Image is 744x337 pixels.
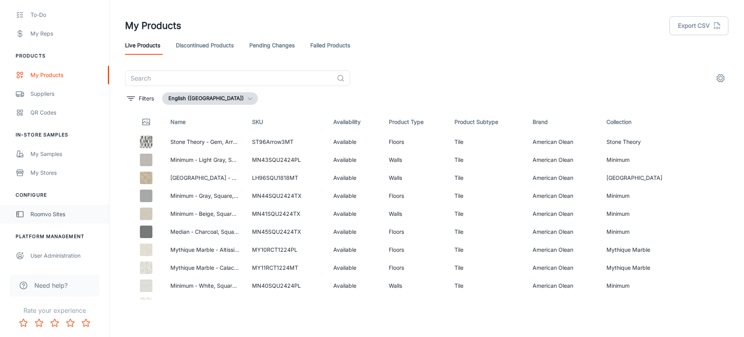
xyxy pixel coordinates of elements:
[327,187,383,205] td: Available
[383,295,448,313] td: Walls
[30,150,101,158] div: My Samples
[125,70,334,86] input: Search
[448,187,526,205] td: Tile
[30,251,101,260] div: User Administration
[600,187,681,205] td: Minimum
[327,259,383,277] td: Available
[6,306,103,315] p: Rate your experience
[34,281,68,290] span: Need help?
[600,277,681,295] td: Minimum
[327,223,383,241] td: Available
[448,133,526,151] td: Tile
[526,277,600,295] td: American Olean
[600,241,681,259] td: Mythique Marble
[713,70,728,86] button: settings
[246,111,327,133] th: SKU
[448,277,526,295] td: Tile
[246,295,327,313] td: MY12RCT1224MT
[448,259,526,277] td: Tile
[327,151,383,169] td: Available
[246,205,327,223] td: MN41SQU2424TX
[600,111,681,133] th: Collection
[63,315,78,331] button: Rate 4 star
[526,223,600,241] td: American Olean
[249,36,295,55] a: Pending Changes
[448,295,526,313] td: Tile
[170,138,284,145] a: Stone Theory - Gem, Arrow, 3, Matte (ST96)
[246,151,327,169] td: MN43SQU2424PL
[170,246,336,253] a: Mythique Marble - Altissimo, Rectangle, 12X24, Polished (MY10)
[600,205,681,223] td: Minimum
[526,187,600,205] td: American Olean
[125,36,160,55] a: Live Products
[327,295,383,313] td: Available
[526,111,600,133] th: Brand
[30,11,101,19] div: To-do
[164,111,245,133] th: Name
[327,169,383,187] td: Available
[448,151,526,169] td: Tile
[246,133,327,151] td: ST96Arrow3MT
[526,133,600,151] td: American Olean
[383,151,448,169] td: Walls
[448,223,526,241] td: Tile
[246,241,327,259] td: MY10RCT1224PL
[526,169,600,187] td: American Olean
[448,111,526,133] th: Product Subtype
[327,133,383,151] td: Available
[30,108,101,117] div: QR Codes
[170,228,308,235] a: Median - Charcoal, Square, 24X24, Textured (MN45)
[448,241,526,259] td: Tile
[47,315,63,331] button: Rate 3 star
[162,92,258,105] button: English ([GEOGRAPHIC_DATA])
[30,210,101,219] div: Roomvo Sites
[526,151,600,169] td: American Olean
[30,168,101,177] div: My Stores
[246,259,327,277] td: MY11RCT1224MT
[526,205,600,223] td: American Olean
[16,315,31,331] button: Rate 1 star
[327,277,383,295] td: Available
[170,210,303,217] a: Minimum - Beige, Square, 24X24, Textured (MN41)
[246,277,327,295] td: MN40SQU2424PL
[383,133,448,151] td: Floors
[310,36,350,55] a: Failed Products
[125,92,156,105] button: filter
[246,187,327,205] td: MN44SQU2424TX
[526,295,600,313] td: American Olean
[327,111,383,133] th: Availability
[246,169,327,187] td: LH96SQU1818MT
[383,259,448,277] td: Floors
[170,282,303,289] a: Minimum - White, Square, 24X24, Polished (MN40)
[669,16,728,35] button: Export CSV
[170,192,301,199] a: Minimum - Gray, Square, 24X24, Textured (MN44)
[246,223,327,241] td: MN45SQU2424TX
[383,205,448,223] td: Walls
[526,241,600,259] td: American Olean
[383,111,448,133] th: Product Type
[176,36,234,55] a: Discontinued Products
[383,169,448,187] td: Walls
[600,223,681,241] td: Minimum
[600,259,681,277] td: Mythique Marble
[448,169,526,187] td: Tile
[383,223,448,241] td: Floors
[141,117,151,127] svg: Thumbnail
[600,133,681,151] td: Stone Theory
[383,277,448,295] td: Walls
[383,241,448,259] td: Floors
[30,29,101,38] div: My Reps
[448,205,526,223] td: Tile
[170,156,314,163] a: Minimum - Light Gray, Square, 24X24, Polished (MN43)
[78,315,94,331] button: Rate 5 star
[30,71,101,79] div: My Products
[526,259,600,277] td: American Olean
[327,205,383,223] td: Available
[30,90,101,98] div: Suppliers
[600,295,681,313] td: Mythique Marble
[170,264,352,271] a: Mythique Marble - Calacatta Venecia, Rectangle, 12X24, Matte (MY11)
[139,94,154,103] p: Filters
[125,19,181,33] h1: My Products
[383,187,448,205] td: Floors
[600,169,681,187] td: [GEOGRAPHIC_DATA]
